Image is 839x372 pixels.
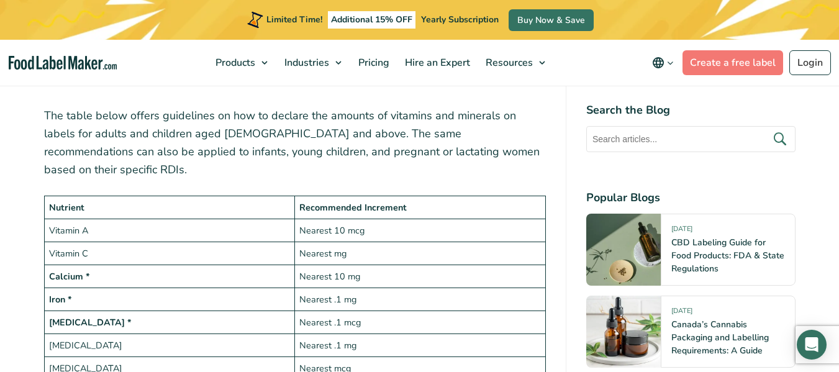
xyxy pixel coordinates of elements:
[44,107,546,178] p: The table below offers guidelines on how to declare the amounts of vitamins and minerals on label...
[295,265,546,288] td: Nearest 10 mg
[299,201,407,214] strong: Recommended Increment
[509,9,594,31] a: Buy Now & Save
[295,288,546,311] td: Nearest .1 mg
[212,56,256,70] span: Products
[208,40,274,86] a: Products
[671,224,692,238] span: [DATE]
[355,56,391,70] span: Pricing
[295,219,546,242] td: Nearest 10 mcg
[586,102,796,119] h4: Search the Blog
[49,293,72,306] strong: Iron *
[797,330,827,360] div: Open Intercom Messenger
[401,56,471,70] span: Hire an Expert
[281,56,330,70] span: Industries
[671,306,692,320] span: [DATE]
[789,50,831,75] a: Login
[277,40,348,86] a: Industries
[49,316,132,329] strong: [MEDICAL_DATA] *
[44,334,295,357] td: [MEDICAL_DATA]
[295,311,546,334] td: Nearest .1 mcg
[482,56,534,70] span: Resources
[478,40,551,86] a: Resources
[397,40,475,86] a: Hire an Expert
[49,270,90,283] strong: Calcium *
[295,334,546,357] td: Nearest .1 mg
[586,189,796,206] h4: Popular Blogs
[683,50,783,75] a: Create a free label
[266,14,322,25] span: Limited Time!
[44,242,295,265] td: Vitamin C
[671,319,769,356] a: Canada’s Cannabis Packaging and Labelling Requirements: A Guide
[49,201,84,214] strong: Nutrient
[351,40,394,86] a: Pricing
[671,237,784,274] a: CBD Labeling Guide for Food Products: FDA & State Regulations
[295,242,546,265] td: Nearest mg
[586,126,796,152] input: Search articles...
[44,219,295,242] td: Vitamin A
[328,11,415,29] span: Additional 15% OFF
[421,14,499,25] span: Yearly Subscription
